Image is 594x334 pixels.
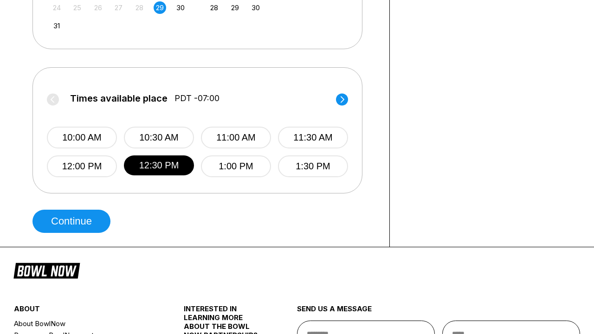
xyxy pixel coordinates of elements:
[174,1,187,14] div: Choose Saturday, August 30th, 2025
[278,127,348,148] button: 11:30 AM
[278,155,348,177] button: 1:30 PM
[14,318,155,329] a: About BowlNow
[133,1,146,14] div: Not available Thursday, August 28th, 2025
[70,93,168,103] span: Times available place
[249,1,262,14] div: Choose Tuesday, September 30th, 2025
[51,1,63,14] div: Not available Sunday, August 24th, 2025
[297,304,580,321] div: send us a message
[47,127,117,148] button: 10:00 AM
[208,1,220,14] div: Choose Sunday, September 28th, 2025
[201,155,271,177] button: 1:00 PM
[14,304,155,318] div: about
[201,127,271,148] button: 11:00 AM
[124,155,194,175] button: 12:30 PM
[112,1,125,14] div: Not available Wednesday, August 27th, 2025
[51,19,63,32] div: Choose Sunday, August 31st, 2025
[92,1,104,14] div: Not available Tuesday, August 26th, 2025
[32,210,110,233] button: Continue
[154,1,166,14] div: Choose Friday, August 29th, 2025
[71,1,84,14] div: Not available Monday, August 25th, 2025
[174,93,220,103] span: PDT -07:00
[124,127,194,148] button: 10:30 AM
[229,1,241,14] div: Choose Monday, September 29th, 2025
[47,155,117,177] button: 12:00 PM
